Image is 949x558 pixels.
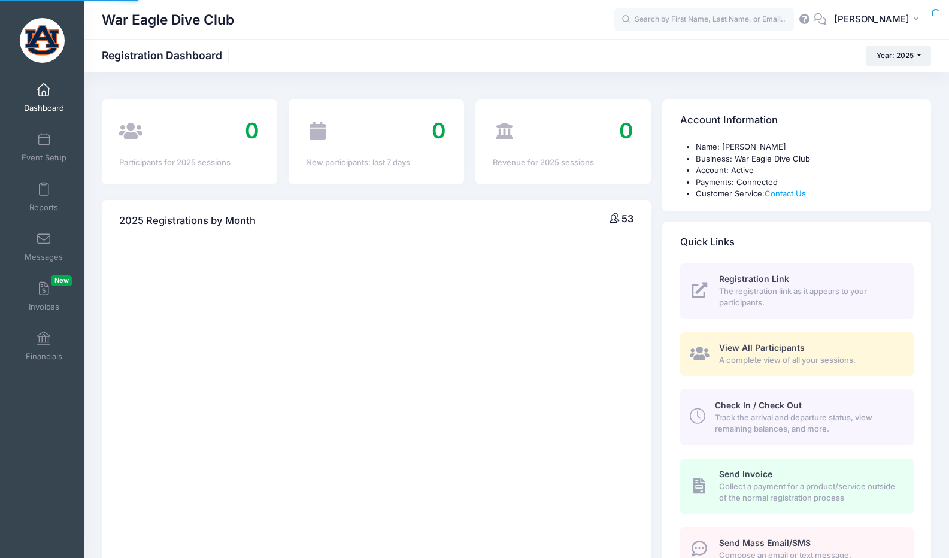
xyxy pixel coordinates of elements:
span: Track the arrival and departure status, view remaining balances, and more. [715,412,900,435]
h4: Quick Links [680,225,735,259]
img: War Eagle Dive Club [20,18,65,63]
span: 0 [245,117,259,144]
div: New participants: last 7 days [306,157,446,169]
span: Send Mass Email/SMS [719,538,811,548]
li: Customer Service: [696,188,914,200]
a: Contact Us [765,189,806,198]
a: Messages [16,226,72,268]
h1: War Eagle Dive Club [102,6,234,34]
a: Reports [16,176,72,218]
a: InvoicesNew [16,275,72,317]
a: View All Participants A complete view of all your sessions. [680,332,914,376]
button: Year: 2025 [866,46,931,66]
span: Collect a payment for a product/service outside of the normal registration process [719,481,900,504]
span: New [51,275,72,286]
span: Financials [26,351,62,362]
span: 53 [621,213,633,225]
a: Check In / Check Out Track the arrival and departure status, view remaining balances, and more. [680,389,914,444]
input: Search by First Name, Last Name, or Email... [614,8,794,32]
span: Dashboard [24,103,64,113]
li: Name: [PERSON_NAME] [696,141,914,153]
span: 0 [432,117,446,144]
span: Event Setup [22,153,66,163]
h4: Account Information [680,104,778,138]
span: [PERSON_NAME] [834,13,909,26]
button: [PERSON_NAME] [826,6,931,34]
span: Messages [25,252,63,262]
div: Participants for 2025 sessions [119,157,259,169]
span: Registration Link [719,274,789,284]
a: Event Setup [16,126,72,168]
span: Year: 2025 [877,51,914,60]
span: Check In / Check Out [715,400,802,410]
span: View All Participants [719,342,805,353]
span: Send Invoice [719,469,772,479]
span: A complete view of all your sessions. [719,354,900,366]
li: Account: Active [696,165,914,177]
span: 0 [619,117,633,144]
h1: Registration Dashboard [102,49,232,62]
li: Payments: Connected [696,177,914,189]
a: Financials [16,325,72,367]
span: Reports [29,202,58,213]
span: The registration link as it appears to your participants. [719,286,900,309]
span: Invoices [29,302,59,312]
a: Send Invoice Collect a payment for a product/service outside of the normal registration process [680,459,914,514]
a: Registration Link The registration link as it appears to your participants. [680,263,914,319]
h4: 2025 Registrations by Month [119,204,256,238]
a: Dashboard [16,77,72,119]
li: Business: War Eagle Dive Club [696,153,914,165]
div: Revenue for 2025 sessions [493,157,633,169]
